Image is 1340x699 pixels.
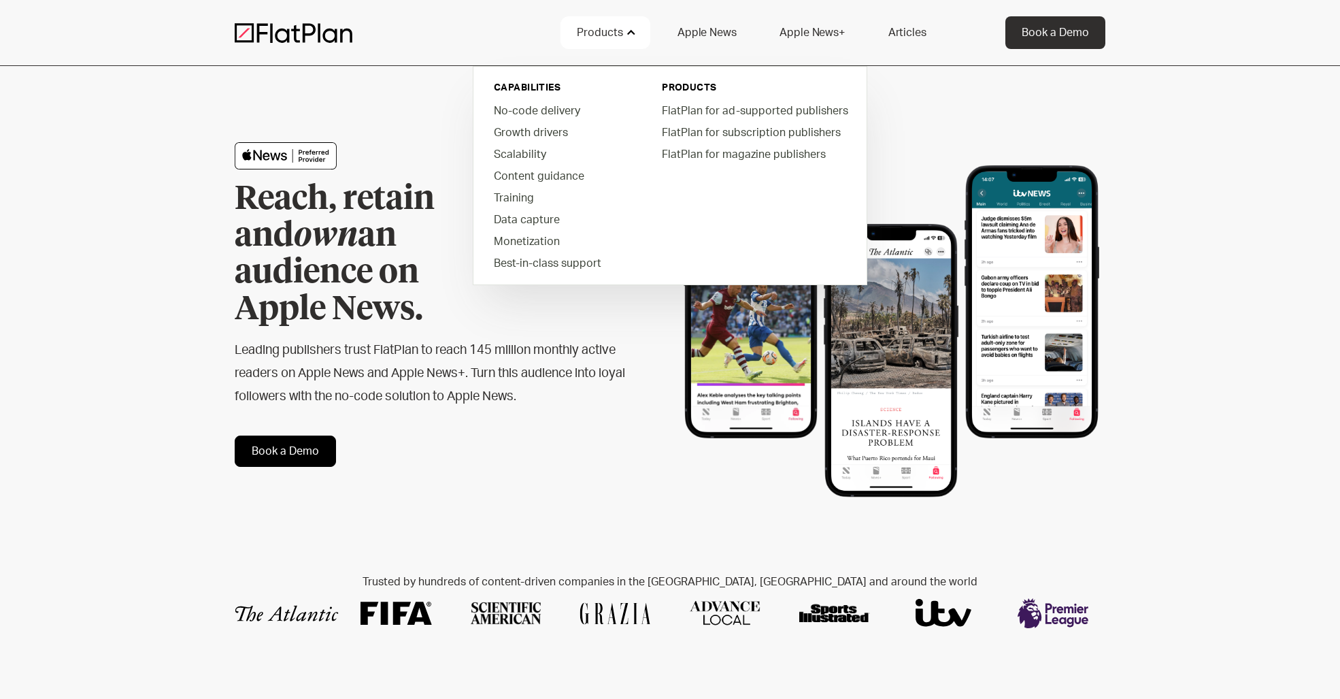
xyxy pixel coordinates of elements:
div: capabilities [494,81,626,95]
a: Scalability [483,143,637,165]
a: Best-in-class support [483,252,637,274]
div: PRODUCTS [662,81,846,95]
div: Products [577,25,623,41]
a: Articles [872,16,943,49]
a: Content guidance [483,165,637,186]
a: Apple News [661,16,752,49]
h2: Trusted by hundreds of content-driven companies in the [GEOGRAPHIC_DATA], [GEOGRAPHIC_DATA] and a... [235,576,1105,589]
div: Products [560,16,650,49]
div: Book a Demo [1022,25,1089,41]
a: Growth drivers [483,121,637,143]
h1: Reach, retain and an audience on Apple News. [235,181,514,328]
a: FlatPlan for magazine publishers [651,143,857,165]
a: Training [483,186,637,208]
h2: Leading publishers trust FlatPlan to reach 145 million monthly active readers on Apple News and A... [235,339,626,408]
a: Monetization [483,230,637,252]
a: FlatPlan for subscription publishers [651,121,857,143]
a: Data capture [483,208,637,230]
a: FlatPlan for ad-supported publishers [651,99,857,121]
em: own [294,220,358,253]
nav: Products [473,61,867,285]
a: Book a Demo [235,436,336,467]
a: Apple News+ [763,16,860,49]
a: Book a Demo [1005,16,1105,49]
a: No-code delivery [483,99,637,121]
